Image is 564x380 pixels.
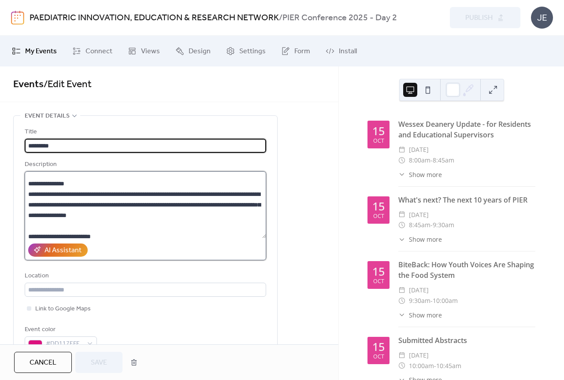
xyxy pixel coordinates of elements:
[430,295,433,306] span: -
[30,358,56,368] span: Cancel
[409,220,430,230] span: 8:45am
[398,335,535,346] div: Submitted Abstracts
[141,46,160,57] span: Views
[409,170,442,179] span: Show more
[430,155,433,166] span: -
[339,46,357,57] span: Install
[398,155,405,166] div: ​
[279,10,282,26] b: /
[398,235,442,244] button: ​Show more
[398,310,405,320] div: ​
[121,39,167,63] a: Views
[373,279,384,284] div: Oct
[25,325,95,335] div: Event color
[372,201,385,212] div: 15
[409,285,429,295] span: [DATE]
[433,295,458,306] span: 10:00am
[430,220,433,230] span: -
[30,10,279,26] a: PAEDIATRIC INNOVATION, EDUCATION & RESEARCH NETWORK
[398,220,405,230] div: ​
[409,310,442,320] span: Show more
[282,10,397,26] b: PIER Conference 2025 - Day 2
[5,39,63,63] a: My Events
[409,295,430,306] span: 9:30am
[372,341,385,352] div: 15
[398,170,405,179] div: ​
[398,310,442,320] button: ​Show more
[239,46,266,57] span: Settings
[45,245,82,256] div: AI Assistant
[28,243,88,257] button: AI Assistant
[373,138,384,144] div: Oct
[398,295,405,306] div: ​
[433,155,454,166] span: 8:45am
[44,75,92,94] span: / Edit Event
[409,361,434,371] span: 10:00am
[398,170,442,179] button: ​Show more
[372,125,385,137] div: 15
[13,75,44,94] a: Events
[398,144,405,155] div: ​
[14,352,72,373] button: Cancel
[398,259,535,280] div: BiteBack: How Youth Voices Are Shaping the Food System
[169,39,217,63] a: Design
[409,350,429,361] span: [DATE]
[25,271,264,281] div: Location
[25,127,264,137] div: Title
[35,304,91,314] span: Link to Google Maps
[434,361,436,371] span: -
[11,11,24,25] img: logo
[398,119,535,140] div: Wessex Deanery Update - for Residents and Educational Supervisors
[436,361,461,371] span: 10:45am
[219,39,272,63] a: Settings
[398,210,405,220] div: ​
[294,46,310,57] span: Form
[531,7,553,29] div: JE
[25,159,264,170] div: Description
[189,46,211,57] span: Design
[275,39,317,63] a: Form
[25,111,70,122] span: Event details
[373,214,384,219] div: Oct
[25,46,57,57] span: My Events
[66,39,119,63] a: Connect
[398,195,535,205] div: What's next? The next 10 years of PIER
[398,361,405,371] div: ​
[409,144,429,155] span: [DATE]
[85,46,112,57] span: Connect
[398,350,405,361] div: ​
[433,220,454,230] span: 9:30am
[319,39,364,63] a: Install
[373,354,384,360] div: Oct
[398,235,405,244] div: ​
[409,235,442,244] span: Show more
[409,155,430,166] span: 8:00am
[409,210,429,220] span: [DATE]
[398,285,405,295] div: ​
[46,339,83,349] span: #DD117EFF
[372,266,385,277] div: 15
